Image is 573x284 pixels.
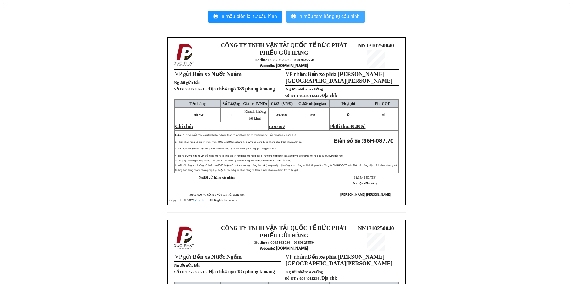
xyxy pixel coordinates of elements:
strong: NV tạo đơn hàng [353,182,377,185]
span: Bến xe phía [PERSON_NAME][GEOGRAPHIC_DATA][PERSON_NAME] [285,254,393,267]
span: NN1310250040 [358,42,394,49]
span: 2: Phiếu nhận hàng có giá trị trong vòng 24h. Sau 24h nếu hàng hóa hư hỏng Công ty sẽ không chịu ... [175,141,302,143]
strong: Hotline : 0965363036 - 0389825550 [254,57,314,62]
span: In mẫu tem hàng tự cấu hình [298,13,360,20]
span: Bến xe Nước Ngầm [193,254,242,260]
span: Bến xe Nước Ngầm [193,71,242,77]
span: 4 ngõ 185 phùng khoang [225,86,275,91]
strong: Số ĐT : [285,276,298,281]
span: Phí COD [375,101,390,106]
span: 1 túi vải [191,112,205,117]
strong: : [DOMAIN_NAME] [260,246,308,251]
strong: PHIẾU GỬI HÀNG [260,50,309,56]
span: 0 [381,112,383,117]
span: 0 [313,112,315,117]
span: In mẫu biên lai tự cấu hình [220,13,277,20]
span: 6: Đối với hàng hoá không có hoá đơn GTGT hoặc có hoá đơn nhưng không hợp lệ (do quản lý thị trườ... [175,164,398,172]
strong: Người nhận: [286,270,308,274]
span: 30.000 [350,124,363,129]
span: printer [291,14,296,20]
strong: Người gửi: [174,80,193,85]
button: printerIn mẫu tem hàng tự cấu hình [286,11,365,23]
strong: CÔNG TY TNHH VẬN TẢI QUỐC TẾ ĐỨC PHÁT [221,225,347,231]
img: logo [172,225,197,250]
span: 0944911234 / [299,276,337,281]
strong: [PERSON_NAME] [PERSON_NAME] [340,193,391,197]
button: printerIn mẫu biên lai tự cấu hình [208,11,282,23]
span: 0372889218 / [186,270,275,274]
span: NN1310250040 [358,225,394,231]
span: 0 [347,112,350,117]
span: đ [381,112,385,117]
span: Copyright © 2021 – All Rights Reserved [169,198,238,202]
span: Khách không kê khai [244,109,266,121]
span: 0944911234 / [299,93,337,98]
strong: Số ĐT: [174,87,275,91]
span: Địa chỉ: [321,276,337,281]
strong: Hotline : 0965363036 - 0389825550 [254,240,314,245]
span: Bến xe phía [PERSON_NAME][GEOGRAPHIC_DATA][PERSON_NAME] [285,71,393,84]
span: 30.000 [276,112,287,117]
span: COD : [269,124,285,129]
span: Cước nhận/giao [298,101,326,106]
span: VP nhận: [285,254,393,267]
strong: Người gửi: [174,263,193,267]
span: 12:35:41 [DATE] [354,176,376,179]
span: Địa chỉ: [209,86,275,91]
span: Tôi đã đọc và đồng ý với các nội dung trên [188,193,245,196]
span: Địa chỉ: [321,93,337,98]
span: 4 ngõ 185 phùng khoang [225,269,275,274]
a: VeXeRe [195,198,206,202]
span: Phải thu: [330,124,365,129]
span: 0372889218 / [186,87,275,91]
span: Cước (VNĐ) [271,101,293,106]
strong: PHIẾU GỬI HÀNG [260,232,309,239]
span: Lưu ý: [175,134,182,136]
span: printer [213,14,218,20]
span: 36H-087.70 [363,138,394,144]
span: 0/ [310,112,315,117]
strong: : [DOMAIN_NAME] [260,63,308,68]
span: 4: Trong trường hợp người gửi hàng không kê khai giá trị hàng hóa mà hàng hóa bị hư hỏng hoặc thấ... [175,154,344,157]
span: 1: Người gửi hàng chịu trách nhiệm hoàn toàn về mọi thông tin kê khai trên phiếu gửi hàng trước p... [183,134,297,136]
span: Tên hàng [189,101,206,106]
strong: Người gửi hàng xác nhận [199,176,235,179]
span: VP nhận: [285,71,393,84]
strong: Người nhận: [286,87,308,91]
span: VP gửi: [175,71,242,77]
span: 3: Nếu người nhận đến nhận hàng sau 24h thì Công ty sẽ tính thêm phí trông giữ hàng phát sinh. [175,147,276,150]
span: đ [363,124,366,129]
strong: Số ĐT: [174,270,275,274]
strong: Số ĐT : [285,93,298,98]
img: logo [172,42,197,68]
span: Giá trị (VNĐ) [243,101,267,106]
strong: Biển số xe : [334,138,394,144]
span: a cường [309,87,323,91]
span: hải [194,80,200,85]
span: Website [260,63,274,68]
strong: CÔNG TY TNHH VẬN TẢI QUỐC TẾ ĐỨC PHÁT [221,42,347,48]
span: Số Lượng [223,101,240,106]
span: Phụ phí [341,101,355,106]
span: 5: Công ty chỉ lưu giữ hàng trong thời gian 1 tuần nếu quý khách không đến nhận, sẽ lưu về kho ho... [175,159,291,162]
span: 1 [231,112,233,117]
span: Website [260,246,274,251]
span: a cường [309,270,323,274]
span: Địa chỉ: [209,269,275,274]
span: 0 đ [280,124,285,129]
span: VP gửi: [175,254,242,260]
span: Ghi chú: [175,124,193,129]
span: hải [194,263,200,267]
